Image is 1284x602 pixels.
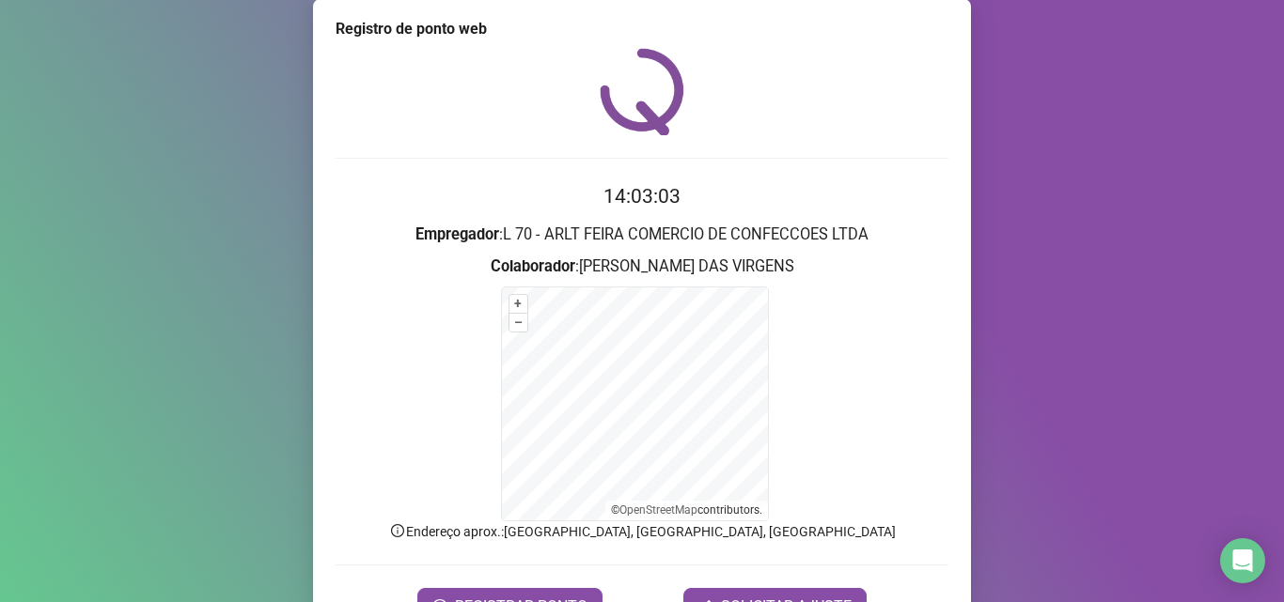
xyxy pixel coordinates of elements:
button: + [509,295,527,313]
div: Open Intercom Messenger [1220,538,1265,583]
span: info-circle [389,522,406,539]
time: 14:03:03 [603,185,681,208]
strong: Empregador [415,225,499,243]
a: OpenStreetMap [619,503,697,517]
button: – [509,314,527,332]
p: Endereço aprox. : [GEOGRAPHIC_DATA], [GEOGRAPHIC_DATA], [GEOGRAPHIC_DATA] [336,521,948,542]
li: © contributors. [611,503,762,517]
h3: : L 70 - ARLT FEIRA COMERCIO DE CONFECCOES LTDA [336,223,948,247]
img: QRPoint [600,48,684,135]
h3: : [PERSON_NAME] DAS VIRGENS [336,255,948,279]
strong: Colaborador [491,257,575,275]
div: Registro de ponto web [336,18,948,40]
